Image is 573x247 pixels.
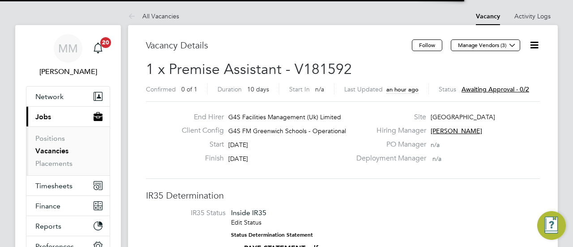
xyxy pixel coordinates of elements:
button: Follow [412,39,442,51]
a: MM[PERSON_NAME] [26,34,110,77]
span: 20 [100,37,111,48]
strong: Status Determination Statement [231,232,313,238]
span: an hour ago [386,86,419,93]
span: n/a [432,155,441,163]
a: Vacancies [35,147,68,155]
div: Jobs [26,126,110,175]
label: Site [351,113,426,122]
label: Last Updated [344,85,383,93]
span: 10 days [247,85,269,93]
span: Inside IR35 [231,208,266,217]
button: Reports [26,216,110,236]
span: [GEOGRAPHIC_DATA] [431,113,495,121]
span: [PERSON_NAME] [431,127,482,135]
a: Edit Status [231,218,261,226]
span: n/a [315,85,324,93]
h3: Vacancy Details [146,39,412,51]
a: Placements [35,159,73,168]
a: Vacancy [476,13,500,20]
span: G4S FM Greenwich Schools - Operational [228,127,346,135]
button: Network [26,87,110,106]
span: Finance [35,202,60,210]
span: Reports [35,222,61,230]
label: Duration [218,85,242,93]
span: [DATE] [228,155,248,163]
span: Awaiting approval - 0/2 [462,85,529,93]
span: Network [35,92,64,101]
span: 0 of 1 [181,85,197,93]
span: [DATE] [228,141,248,149]
a: Positions [35,134,65,143]
label: Confirmed [146,85,176,93]
span: Monique Maussant [26,66,110,77]
label: Finish [175,154,224,163]
span: n/a [431,141,440,149]
span: 1 x Premise Assistant - V181592 [146,61,352,78]
span: Timesheets [35,182,73,190]
label: Deployment Manager [351,154,426,163]
h3: IR35 Determination [146,190,540,201]
button: Engage Resource Center [537,211,566,240]
button: Manage Vendors (3) [451,39,520,51]
a: 20 [89,34,107,63]
button: Finance [26,196,110,216]
label: Status [439,85,456,93]
span: MM [58,43,78,54]
button: Timesheets [26,176,110,195]
label: IR35 Status [155,208,226,218]
label: PO Manager [351,140,426,149]
label: Hiring Manager [351,126,426,135]
label: Start In [289,85,310,93]
button: Jobs [26,107,110,126]
label: Client Config [175,126,224,135]
label: Start [175,140,224,149]
span: G4S Facilities Management (Uk) Limited [228,113,341,121]
label: End Hirer [175,113,224,122]
a: Activity Logs [514,12,551,20]
a: All Vacancies [128,12,179,20]
span: Jobs [35,113,51,121]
